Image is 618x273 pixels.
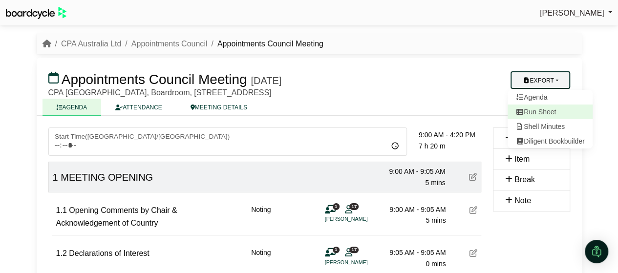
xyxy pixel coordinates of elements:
[43,99,102,116] a: AGENDA
[419,142,445,150] span: 7 h 20 m
[426,216,446,224] span: 5 mins
[131,40,208,48] a: Appointments Council
[514,155,530,163] span: Item
[378,204,446,215] div: 9:00 AM - 9:05 AM
[251,247,271,269] div: Noting
[69,249,149,257] span: Declarations of Interest
[101,99,176,116] a: ATTENDANCE
[508,105,593,119] a: Run Sheet
[514,175,535,184] span: Break
[6,7,66,19] img: BoardcycleBlackGreen-aaafeed430059cb809a45853b8cf6d952af9d84e6e89e1f1685b34bfd5cb7d64.svg
[61,40,121,48] a: CPA Australia Ltd
[540,7,612,20] a: [PERSON_NAME]
[585,240,608,263] div: Open Intercom Messenger
[48,88,272,97] span: CPA [GEOGRAPHIC_DATA], Boardroom, [STREET_ADDRESS]
[540,9,604,17] span: [PERSON_NAME]
[378,247,446,258] div: 9:05 AM - 9:05 AM
[333,247,340,253] span: 1
[62,72,247,87] span: Appointments Council Meeting
[251,204,271,229] div: Noting
[426,260,446,268] span: 0 mins
[325,215,398,223] li: [PERSON_NAME]
[511,71,570,89] button: Export
[508,90,593,105] a: Agenda
[508,119,593,134] a: Shell Minutes
[43,38,323,50] nav: breadcrumb
[508,134,593,148] a: Diligent Bookbuilder
[325,258,398,267] li: [PERSON_NAME]
[56,206,67,214] span: 1.1
[207,38,323,50] li: Appointments Council Meeting
[56,249,67,257] span: 1.2
[176,99,261,116] a: MEETING DETAILS
[377,166,446,177] div: 9:00 AM - 9:05 AM
[251,75,281,86] div: [DATE]
[349,247,359,253] span: 17
[53,172,58,183] span: 1
[349,203,359,210] span: 17
[333,203,340,210] span: 1
[419,129,487,140] div: 9:00 AM - 4:20 PM
[56,206,177,227] span: Opening Comments by Chair & Acknowledgement of Country
[425,179,445,187] span: 5 mins
[61,172,153,183] span: MEETING OPENING
[514,196,531,205] span: Note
